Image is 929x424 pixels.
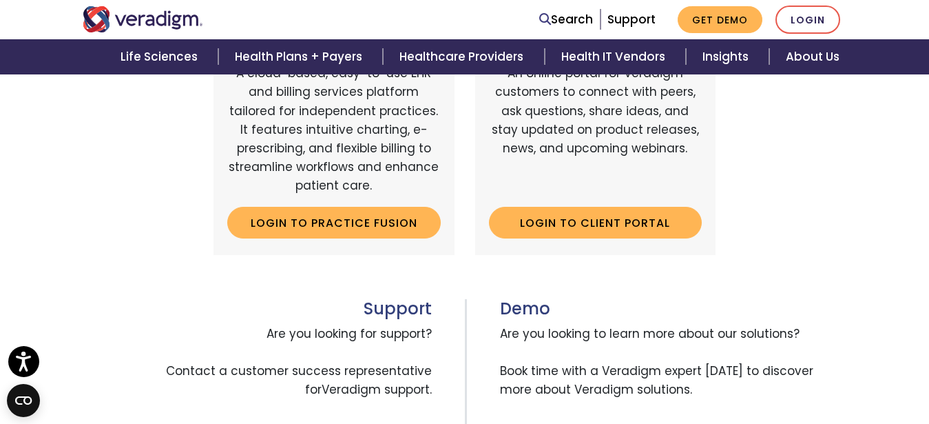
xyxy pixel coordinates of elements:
a: Health IT Vendors [545,39,686,74]
a: Life Sciences [104,39,218,74]
a: Insights [686,39,769,74]
p: A cloud-based, easy-to-use EHR and billing services platform tailored for independent practices. ... [227,64,441,195]
a: Login [775,6,840,34]
a: About Us [769,39,856,74]
a: Login to Client Portal [489,207,702,239]
span: Are you looking for support? Contact a customer success representative for [83,319,432,405]
a: Health Plans + Payers [218,39,383,74]
a: Healthcare Providers [383,39,544,74]
h3: Support [83,299,432,319]
a: Login to Practice Fusion [227,207,441,239]
a: Search [539,10,593,29]
img: Veradigm logo [83,6,203,32]
a: Support [607,11,656,28]
button: Open CMP widget [7,384,40,417]
a: Get Demo [678,6,762,33]
h3: Demo [500,299,847,319]
span: Are you looking to learn more about our solutions? Book time with a Veradigm expert [DATE] to dis... [500,319,847,405]
span: Veradigm support. [322,381,432,398]
p: An online portal for Veradigm customers to connect with peers, ask questions, share ideas, and st... [489,64,702,195]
